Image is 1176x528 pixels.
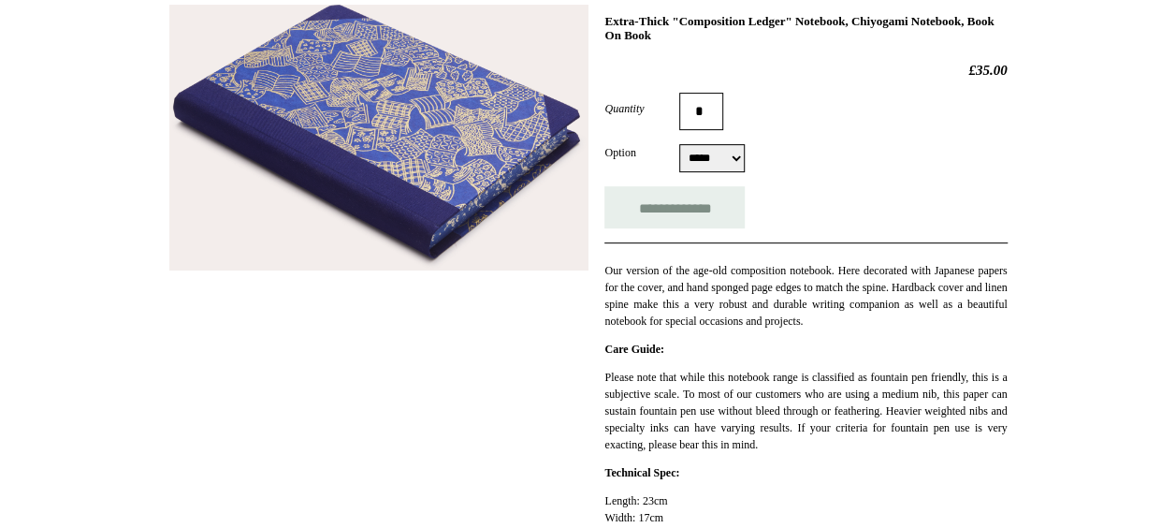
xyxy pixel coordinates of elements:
label: Quantity [604,100,679,117]
p: Our version of the age-old composition notebook. Here decorated with Japanese papers for the cove... [604,262,1007,330]
h2: £35.00 [604,62,1007,79]
strong: Technical Spec: [604,466,679,479]
p: Please note that while this notebook range is classified as fountain pen friendly, this is a subj... [604,369,1007,453]
label: Option [604,144,679,161]
strong: Care Guide: [604,343,663,356]
h1: Extra-Thick "Composition Ledger" Notebook, Chiyogami Notebook, Book On Book [604,14,1007,43]
img: Extra-Thick "Composition Ledger" Notebook, Chiyogami Notebook, Book On Book [169,5,588,271]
